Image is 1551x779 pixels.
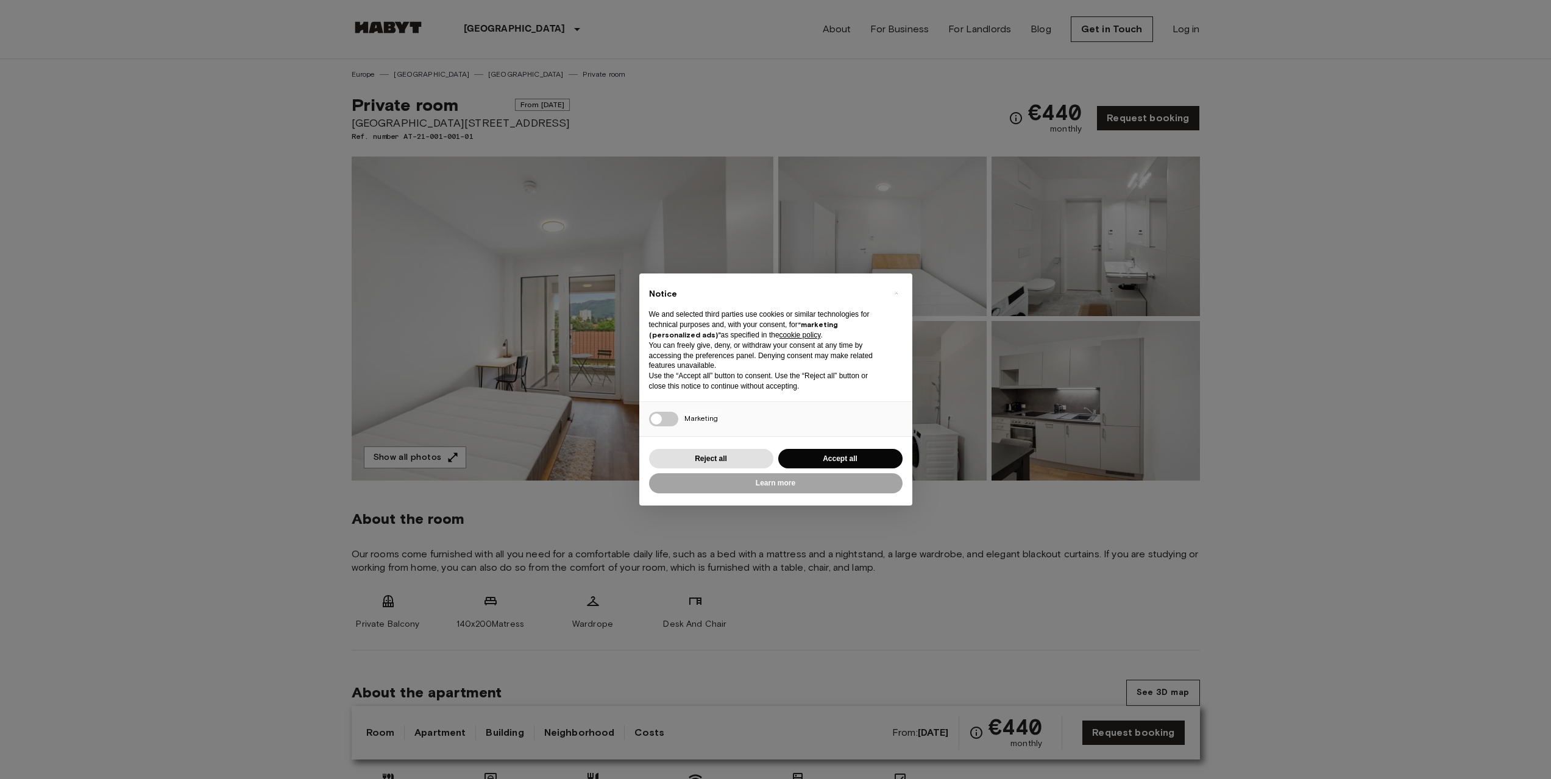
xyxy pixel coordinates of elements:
[649,309,883,340] p: We and selected third parties use cookies or similar technologies for technical purposes and, wit...
[649,449,773,469] button: Reject all
[649,371,883,392] p: Use the “Accept all” button to consent. Use the “Reject all” button or close this notice to conti...
[649,320,838,339] strong: “marketing (personalized ads)”
[894,286,898,300] span: ×
[649,288,883,300] h2: Notice
[684,414,718,423] span: Marketing
[649,473,903,493] button: Learn more
[778,449,903,469] button: Accept all
[887,283,906,303] button: Close this notice
[649,340,883,371] p: You can freely give, deny, or withdraw your consent at any time by accessing the preferences pane...
[779,331,821,339] a: cookie policy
